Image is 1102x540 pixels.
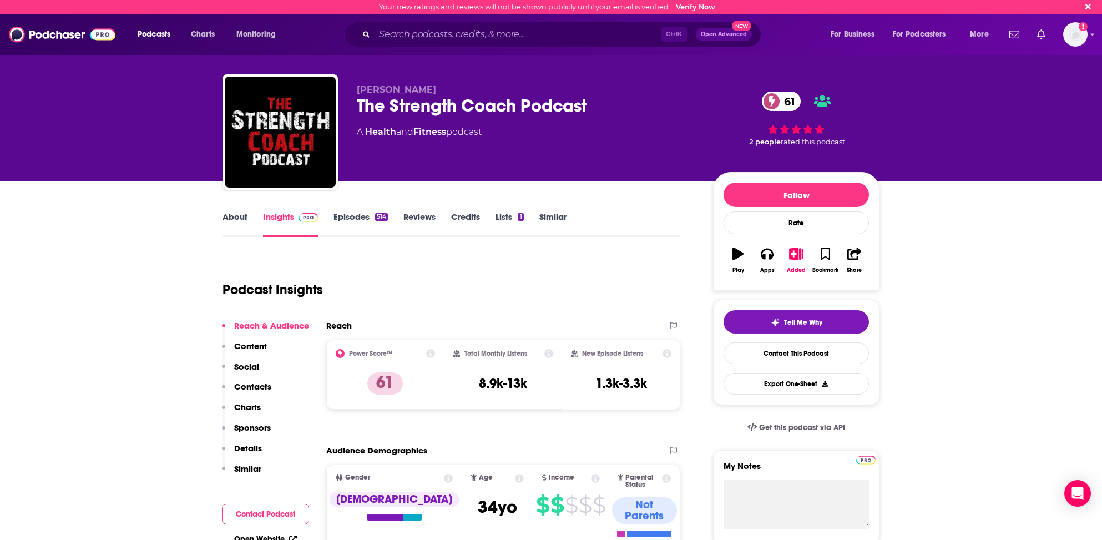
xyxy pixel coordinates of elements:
[565,496,578,514] span: $
[236,27,276,42] span: Monitoring
[724,183,869,207] button: Follow
[225,77,336,188] img: The Strength Coach Podcast
[379,3,715,11] div: Your new ratings and reviews will not be shown publicly until your email is verified.
[773,92,801,111] span: 61
[760,267,775,274] div: Apps
[724,373,869,395] button: Export One-Sheet
[9,24,115,45] img: Podchaser - Follow, Share and Rate Podcasts
[1005,25,1024,44] a: Show notifications dropdown
[782,240,811,280] button: Added
[184,26,221,43] a: Charts
[479,474,493,481] span: Age
[550,496,564,514] span: $
[749,138,781,146] span: 2 people
[349,350,392,357] h2: Power Score™
[222,361,259,382] button: Social
[222,341,267,361] button: Content
[1079,22,1088,31] svg: Email not verified
[1063,22,1088,47] img: User Profile
[222,463,261,484] button: Similar
[970,27,989,42] span: More
[732,267,744,274] div: Play
[811,240,840,280] button: Bookmark
[661,27,687,42] span: Ctrl K
[229,26,290,43] button: open menu
[739,414,854,441] a: Get this podcast via API
[357,84,436,95] span: [PERSON_NAME]
[367,372,403,395] p: 61
[451,211,480,237] a: Credits
[612,497,677,524] div: Not Parents
[752,240,781,280] button: Apps
[840,240,869,280] button: Share
[724,461,869,480] label: My Notes
[823,26,888,43] button: open menu
[831,27,874,42] span: For Business
[1064,480,1091,507] div: Open Intercom Messenger
[355,22,772,47] div: Search podcasts, credits, & more...
[345,474,370,481] span: Gender
[536,496,549,514] span: $
[396,127,413,137] span: and
[299,213,318,222] img: Podchaser Pro
[549,474,574,481] span: Income
[787,267,806,274] div: Added
[375,213,388,221] div: 514
[234,422,271,433] p: Sponsors
[724,342,869,364] a: Contact This Podcast
[539,211,567,237] a: Similar
[856,454,876,465] a: Pro website
[724,211,869,234] div: Rate
[326,445,427,456] h2: Audience Demographics
[579,496,592,514] span: $
[223,211,247,237] a: About
[464,350,527,357] h2: Total Monthly Listens
[234,463,261,474] p: Similar
[893,27,946,42] span: For Podcasters
[478,496,517,518] span: 34 yo
[593,496,605,514] span: $
[222,443,262,463] button: Details
[403,211,436,237] a: Reviews
[330,492,459,507] div: [DEMOGRAPHIC_DATA]
[222,402,261,422] button: Charts
[223,281,323,298] h1: Podcast Insights
[375,26,661,43] input: Search podcasts, credits, & more...
[222,422,271,443] button: Sponsors
[333,211,388,237] a: Episodes514
[762,92,801,111] a: 61
[191,27,215,42] span: Charts
[676,3,715,11] a: Verify Now
[724,310,869,334] button: tell me why sparkleTell Me Why
[856,456,876,465] img: Podchaser Pro
[234,341,267,351] p: Content
[886,26,962,43] button: open menu
[326,320,352,331] h2: Reach
[696,28,752,41] button: Open AdvancedNew
[518,213,523,221] div: 1
[625,474,660,488] span: Parental Status
[234,361,259,372] p: Social
[962,26,1003,43] button: open menu
[130,26,185,43] button: open menu
[1063,22,1088,47] button: Show profile menu
[234,320,309,331] p: Reach & Audience
[595,375,647,392] h3: 1.3k-3.3k
[365,127,396,137] a: Health
[732,21,752,31] span: New
[222,504,309,524] button: Contact Podcast
[234,443,262,453] p: Details
[1063,22,1088,47] span: Logged in as BretAita
[1033,25,1050,44] a: Show notifications dropdown
[479,375,527,392] h3: 8.9k-13k
[847,267,862,274] div: Share
[812,267,838,274] div: Bookmark
[771,318,780,327] img: tell me why sparkle
[413,127,446,137] a: Fitness
[222,320,309,341] button: Reach & Audience
[781,138,845,146] span: rated this podcast
[759,423,845,432] span: Get this podcast via API
[724,240,752,280] button: Play
[222,381,271,402] button: Contacts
